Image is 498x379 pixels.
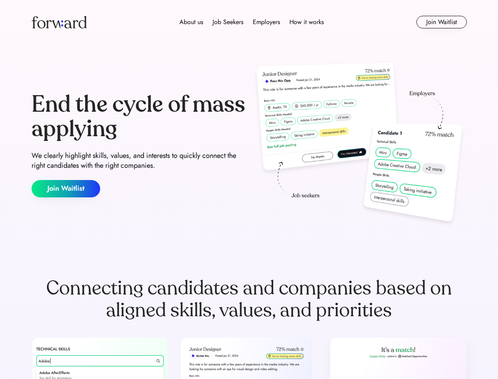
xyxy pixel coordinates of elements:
button: Join Waitlist [32,180,100,197]
div: Connecting candidates and companies based on aligned skills, values, and priorities [32,277,467,321]
div: We clearly highlight skills, values, and interests to quickly connect the right candidates with t... [32,151,246,171]
button: Join Waitlist [416,16,467,28]
div: Employers [253,17,280,27]
img: Forward logo [32,16,87,28]
div: Job Seekers [213,17,243,27]
div: How it works [289,17,324,27]
div: End the cycle of mass applying [32,92,246,141]
img: hero-image.png [252,60,467,230]
div: About us [179,17,203,27]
